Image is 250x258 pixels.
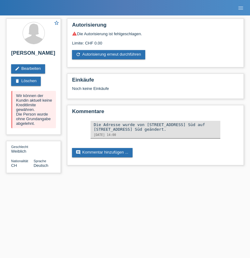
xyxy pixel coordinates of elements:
[34,159,46,163] span: Sprache
[94,133,217,137] div: [DATE] 14:00
[11,145,28,149] span: Geschlecht
[11,50,56,59] h2: [PERSON_NAME]
[76,150,81,155] i: comment
[235,6,247,10] a: menu
[238,5,244,11] i: menu
[72,31,77,36] i: warning
[76,52,81,57] i: refresh
[72,77,239,86] h2: Einkäufe
[15,78,20,83] i: delete
[72,108,239,118] h2: Kommentare
[72,36,239,45] div: Limite: CHF 0.00
[11,159,28,163] span: Nationalität
[34,163,49,168] span: Deutsch
[72,86,239,95] div: Noch keine Einkäufe
[72,22,239,31] h2: Autorisierung
[54,20,59,27] a: star_border
[11,144,34,154] div: Weiblich
[72,31,239,36] div: Die Autorisierung ist fehlgeschlagen.
[94,122,217,132] div: Die Adresse wurde von [STREET_ADDRESS] Süd auf [STREET_ADDRESS] Süd geändert.
[72,50,145,59] a: refreshAutorisierung erneut durchführen
[54,20,59,26] i: star_border
[72,148,133,157] a: commentKommentar hinzufügen ...
[11,163,17,168] span: Schweiz
[11,64,45,74] a: editBearbeiten
[15,66,20,71] i: edit
[11,91,56,128] div: Wir können der Kundin aktuell keine Kreditlimite gewähren. Die Person wurde ohne Grundangabe abge...
[11,77,41,86] a: deleteLöschen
